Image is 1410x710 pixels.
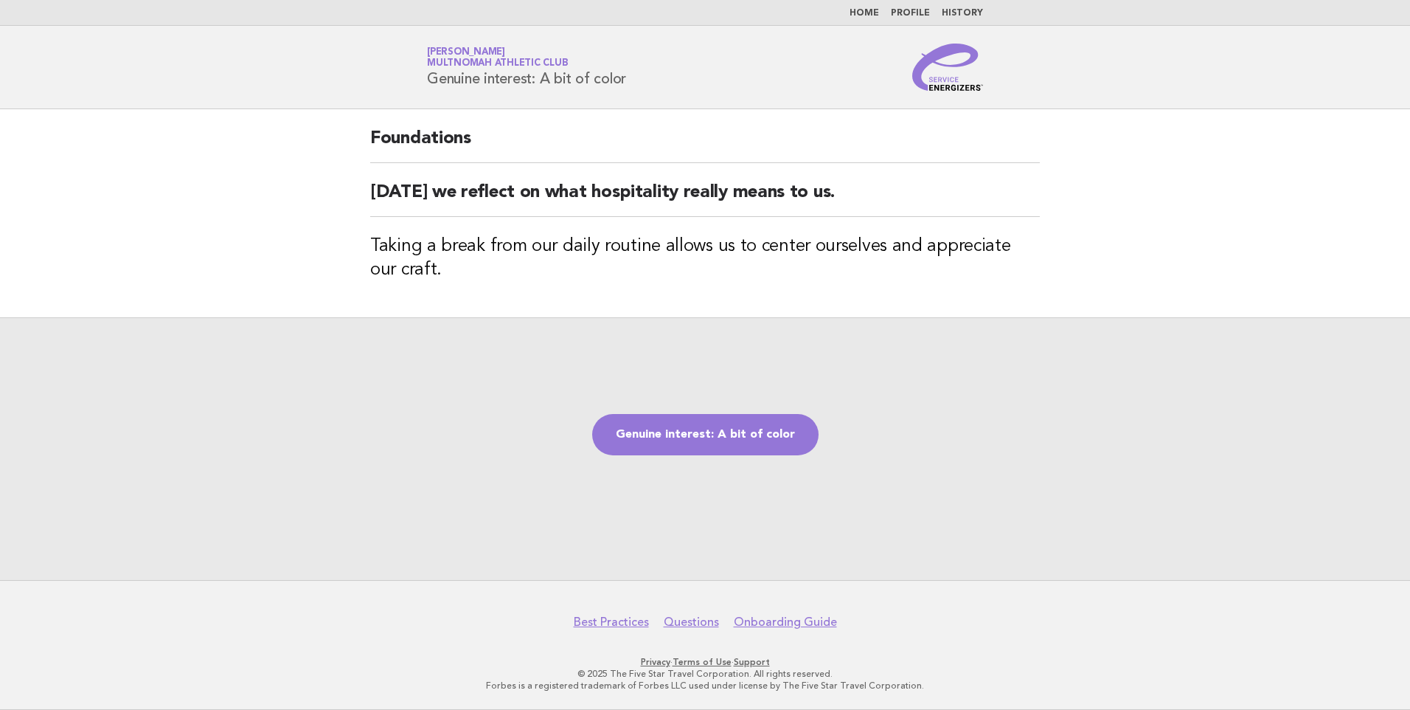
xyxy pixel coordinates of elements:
h1: Genuine interest: A bit of color [427,48,626,86]
p: · · [254,656,1156,668]
a: History [942,9,983,18]
a: Support [734,657,770,667]
a: Privacy [641,657,670,667]
h2: Foundations [370,127,1040,163]
a: Questions [664,615,719,630]
h2: [DATE] we reflect on what hospitality really means to us. [370,181,1040,217]
p: © 2025 The Five Star Travel Corporation. All rights reserved. [254,668,1156,680]
a: Profile [891,9,930,18]
a: Best Practices [574,615,649,630]
img: Service Energizers [912,44,983,91]
span: Multnomah Athletic Club [427,59,568,69]
a: Onboarding Guide [734,615,837,630]
a: Genuine interest: A bit of color [592,414,819,455]
a: Terms of Use [673,657,732,667]
h3: Taking a break from our daily routine allows us to center ourselves and appreciate our craft. [370,235,1040,282]
p: Forbes is a registered trademark of Forbes LLC used under license by The Five Star Travel Corpora... [254,680,1156,692]
a: Home [850,9,879,18]
a: [PERSON_NAME]Multnomah Athletic Club [427,47,568,68]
